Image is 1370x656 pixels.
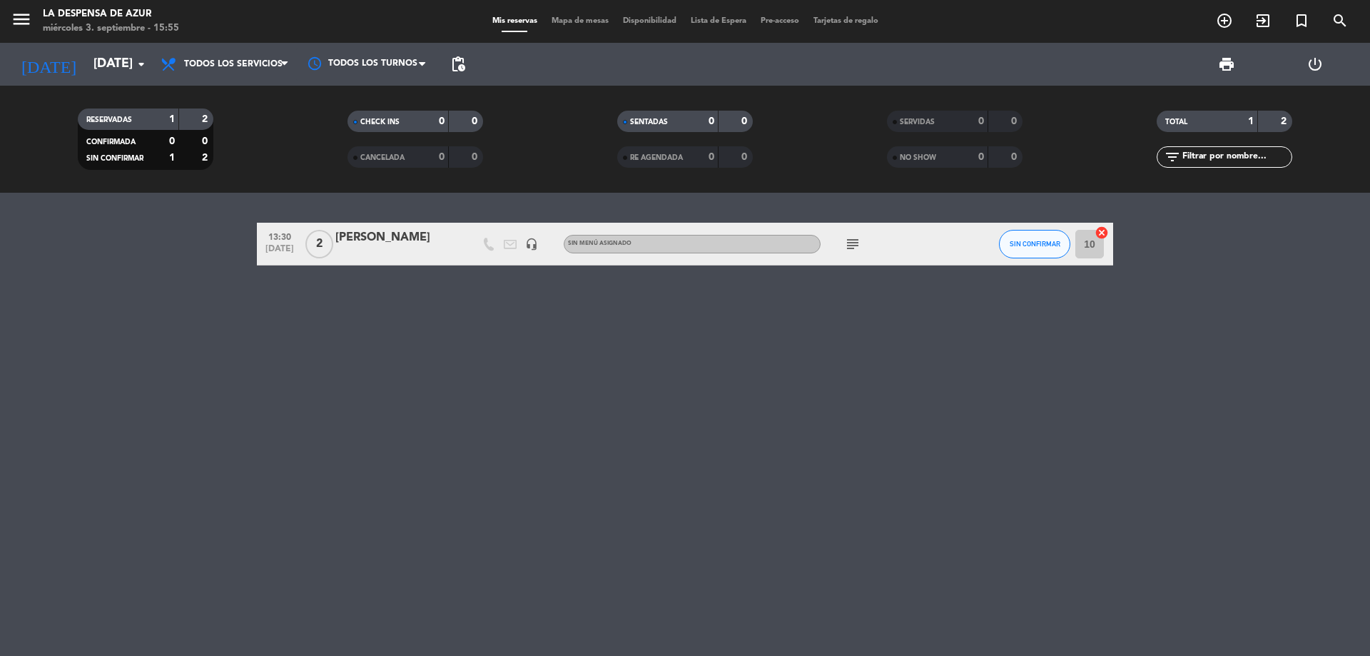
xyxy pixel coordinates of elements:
strong: 0 [1011,116,1020,126]
strong: 0 [169,136,175,146]
i: arrow_drop_down [133,56,150,73]
span: Sin menú asignado [568,241,631,246]
div: miércoles 3. septiembre - 15:55 [43,21,179,36]
strong: 0 [978,152,984,162]
button: SIN CONFIRMAR [999,230,1070,258]
i: menu [11,9,32,30]
strong: 0 [439,116,445,126]
span: RESERVADAS [86,116,132,123]
button: menu [11,9,32,35]
i: subject [844,236,861,253]
span: SIN CONFIRMAR [86,155,143,162]
span: TOTAL [1165,118,1187,126]
div: LOG OUT [1271,43,1359,86]
i: exit_to_app [1254,12,1272,29]
strong: 1 [169,153,175,163]
strong: 0 [741,152,750,162]
span: Mapa de mesas [544,17,616,25]
strong: 1 [1248,116,1254,126]
span: Mis reservas [485,17,544,25]
strong: 2 [1281,116,1289,126]
i: cancel [1095,226,1109,240]
i: [DATE] [11,49,86,80]
strong: 1 [169,114,175,124]
span: Pre-acceso [753,17,806,25]
span: Lista de Espera [684,17,753,25]
strong: 0 [709,116,714,126]
strong: 0 [472,152,480,162]
i: search [1331,12,1349,29]
i: filter_list [1164,148,1181,166]
strong: 0 [1011,152,1020,162]
span: 2 [305,230,333,258]
span: SERVIDAS [900,118,935,126]
span: pending_actions [450,56,467,73]
span: SIN CONFIRMAR [1010,240,1060,248]
span: SENTADAS [630,118,668,126]
strong: 0 [741,116,750,126]
i: add_circle_outline [1216,12,1233,29]
input: Filtrar por nombre... [1181,149,1292,165]
span: [DATE] [262,244,298,261]
span: CONFIRMADA [86,138,136,146]
div: [PERSON_NAME] [335,228,457,247]
strong: 0 [709,152,714,162]
strong: 0 [978,116,984,126]
strong: 0 [439,152,445,162]
span: RE AGENDADA [630,154,683,161]
span: NO SHOW [900,154,936,161]
span: Tarjetas de regalo [806,17,886,25]
span: Disponibilidad [616,17,684,25]
i: headset_mic [525,238,538,251]
span: print [1218,56,1235,73]
span: CANCELADA [360,154,405,161]
span: CHECK INS [360,118,400,126]
i: power_settings_new [1306,56,1324,73]
i: turned_in_not [1293,12,1310,29]
strong: 0 [472,116,480,126]
span: Todos los servicios [184,59,283,69]
strong: 0 [202,136,210,146]
strong: 2 [202,153,210,163]
strong: 2 [202,114,210,124]
div: La Despensa de Azur [43,7,179,21]
span: 13:30 [262,228,298,244]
